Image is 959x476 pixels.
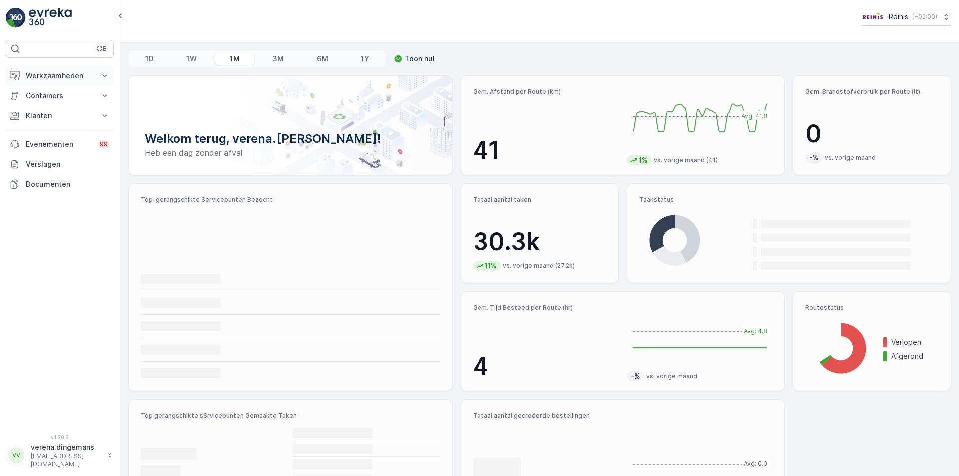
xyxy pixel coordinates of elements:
img: Reinis-Logo-Vrijstaand_Tekengebied-1-copy2_aBO4n7j.png [861,11,885,22]
p: 1M [230,54,240,64]
p: Documenten [26,179,110,189]
p: 41 [473,135,619,165]
button: Containers [6,86,114,106]
button: VVverena.dingemans[EMAIL_ADDRESS][DOMAIN_NAME] [6,442,114,468]
p: verena.dingemans [31,442,103,452]
p: Verslagen [26,159,110,169]
a: Verslagen [6,154,114,174]
p: Reinis [889,12,908,22]
p: vs. vorige maand [825,154,876,162]
p: Werkzaamheden [26,71,94,81]
p: 6M [317,54,328,64]
p: 1D [145,54,154,64]
button: Klanten [6,106,114,126]
img: logo [6,8,26,28]
p: Klanten [26,111,94,121]
p: 1% [638,155,649,165]
p: 3M [272,54,284,64]
p: Evenementen [26,139,92,149]
p: 99 [100,140,108,148]
p: vs. vorige maand (27.2k) [503,262,575,270]
p: Top-gerangschikte Servicepunten Bezocht [141,196,440,204]
p: Top gerangschikte sSrvicepunten Gemaakte Taken [141,412,440,420]
p: Containers [26,91,94,101]
a: Documenten [6,174,114,194]
p: vs. vorige maand [646,372,697,380]
p: Gem. Tijd Besteed per Route (hr) [473,304,619,312]
p: [EMAIL_ADDRESS][DOMAIN_NAME] [31,452,103,468]
p: Verlopen [891,337,939,347]
button: Reinis(+02:00) [861,8,951,26]
p: 1Y [361,54,369,64]
p: 30.3k [473,227,606,257]
p: ⌘B [97,45,107,53]
p: -% [808,153,820,163]
p: Gem. Brandstofverbruik per Route (lt) [805,88,939,96]
p: Welkom terug, verena.[PERSON_NAME]! [145,131,436,147]
p: Heb een dag zonder afval [145,147,436,159]
a: Evenementen99 [6,134,114,154]
p: Toon nul [405,54,435,64]
p: 1W [186,54,197,64]
button: Werkzaamheden [6,66,114,86]
span: v 1.50.3 [6,434,114,440]
div: VV [8,447,24,463]
p: Afgerond [891,351,939,361]
p: vs. vorige maand (41) [654,156,718,164]
img: logo_light-DOdMpM7g.png [29,8,72,28]
p: 11% [484,261,498,271]
p: Gem. Afstand per Route (km) [473,88,619,96]
p: -% [630,371,641,381]
p: Totaal aantal taken [473,196,606,204]
p: Routestatus [805,304,939,312]
p: Totaal aantal gecreëerde bestellingen [473,412,619,420]
p: 4 [473,351,619,381]
p: ( +02:00 ) [912,13,937,21]
p: 0 [805,119,939,149]
p: Taakstatus [639,196,939,204]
